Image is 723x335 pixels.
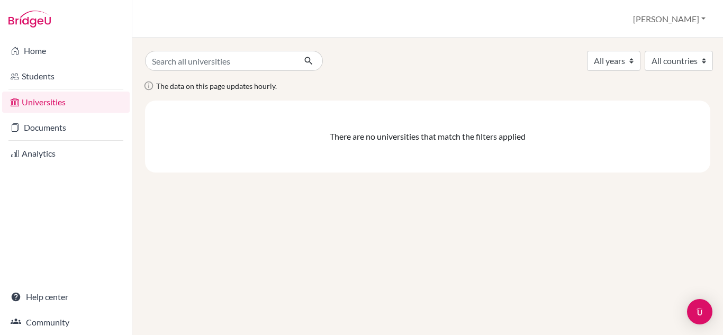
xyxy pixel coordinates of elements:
[687,299,712,324] div: Open Intercom Messenger
[156,82,277,90] span: The data on this page updates hourly.
[2,92,130,113] a: Universities
[2,312,130,333] a: Community
[2,40,130,61] a: Home
[145,51,295,71] input: Search all universities
[2,286,130,307] a: Help center
[2,66,130,87] a: Students
[153,130,702,143] div: There are no universities that match the filters applied
[8,11,51,28] img: Bridge-U
[2,143,130,164] a: Analytics
[2,117,130,138] a: Documents
[628,9,710,29] button: [PERSON_NAME]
